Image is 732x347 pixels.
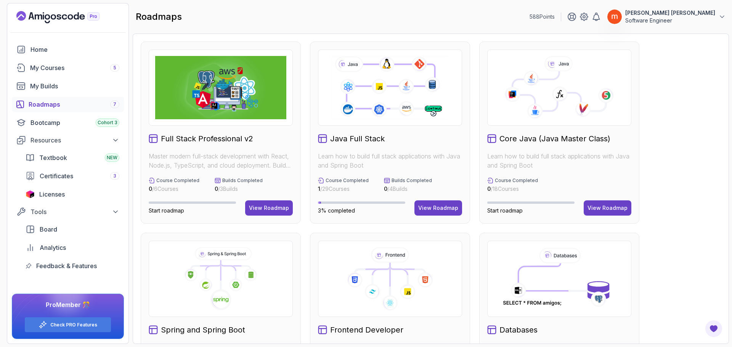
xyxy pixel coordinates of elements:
[384,185,387,192] span: 0
[21,258,124,273] a: feedback
[30,82,119,91] div: My Builds
[156,177,199,184] p: Course Completed
[155,56,286,119] img: Full Stack Professional v2
[149,207,184,214] span: Start roadmap
[12,97,124,112] a: roadmaps
[36,261,97,270] span: Feedback & Features
[21,150,124,165] a: textbook
[113,101,116,107] span: 7
[149,185,152,192] span: 0
[107,155,117,161] span: NEW
[30,136,119,145] div: Resources
[330,133,385,144] h2: Java Full Stack
[588,204,628,212] div: View Roadmap
[136,11,182,23] h2: roadmaps
[499,133,610,144] h2: Core Java (Java Master Class)
[392,177,432,184] p: Builds Completed
[30,45,119,54] div: Home
[625,9,715,17] p: [PERSON_NAME] [PERSON_NAME]
[12,78,124,94] a: builds
[161,325,245,335] h2: Spring and Spring Boot
[39,153,67,162] span: Textbook
[21,222,124,237] a: board
[21,187,124,202] a: licenses
[29,100,119,109] div: Roadmaps
[113,65,116,71] span: 5
[40,243,66,252] span: Analytics
[30,207,119,216] div: Tools
[499,325,538,335] h2: Databases
[318,185,369,193] p: / 29 Courses
[326,177,369,184] p: Course Completed
[705,320,723,338] button: Open Feedback Button
[215,185,218,192] span: 0
[21,168,124,184] a: certificates
[584,200,631,216] button: View Roadmap
[12,42,124,57] a: home
[222,177,263,184] p: Builds Completed
[530,13,555,21] p: 588 Points
[607,9,726,24] button: user profile image[PERSON_NAME] [PERSON_NAME]Software Engineer
[318,185,320,192] span: 1
[12,60,124,75] a: courses
[318,152,462,170] p: Learn how to build full stack applications with Java and Spring Boot
[24,317,111,333] button: Check PRO Features
[384,185,432,193] p: / 4 Builds
[625,17,715,24] p: Software Engineer
[215,185,263,193] p: / 3 Builds
[98,120,117,126] span: Cohort 3
[50,322,97,328] a: Check PRO Features
[487,207,523,214] span: Start roadmap
[414,200,462,216] button: View Roadmap
[161,133,253,144] h2: Full Stack Professional v2
[245,200,293,216] button: View Roadmap
[12,133,124,147] button: Resources
[40,225,57,234] span: Board
[113,173,116,179] span: 3
[26,190,35,198] img: jetbrains icon
[39,190,65,199] span: Licenses
[249,204,289,212] div: View Roadmap
[149,185,199,193] p: / 6 Courses
[16,11,117,23] a: Landing page
[30,118,119,127] div: Bootcamp
[607,10,622,24] img: user profile image
[330,325,403,335] h2: Frontend Developer
[149,152,293,170] p: Master modern full-stack development with React, Node.js, TypeScript, and cloud deployment. Build...
[21,240,124,255] a: analytics
[487,185,538,193] p: / 18 Courses
[12,205,124,219] button: Tools
[487,152,631,170] p: Learn how to build full stack applications with Java and Spring Boot
[318,207,355,214] span: 3% completed
[30,63,119,72] div: My Courses
[40,171,73,181] span: Certificates
[418,204,458,212] div: View Roadmap
[12,115,124,130] a: bootcamp
[487,185,491,192] span: 0
[495,177,538,184] p: Course Completed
